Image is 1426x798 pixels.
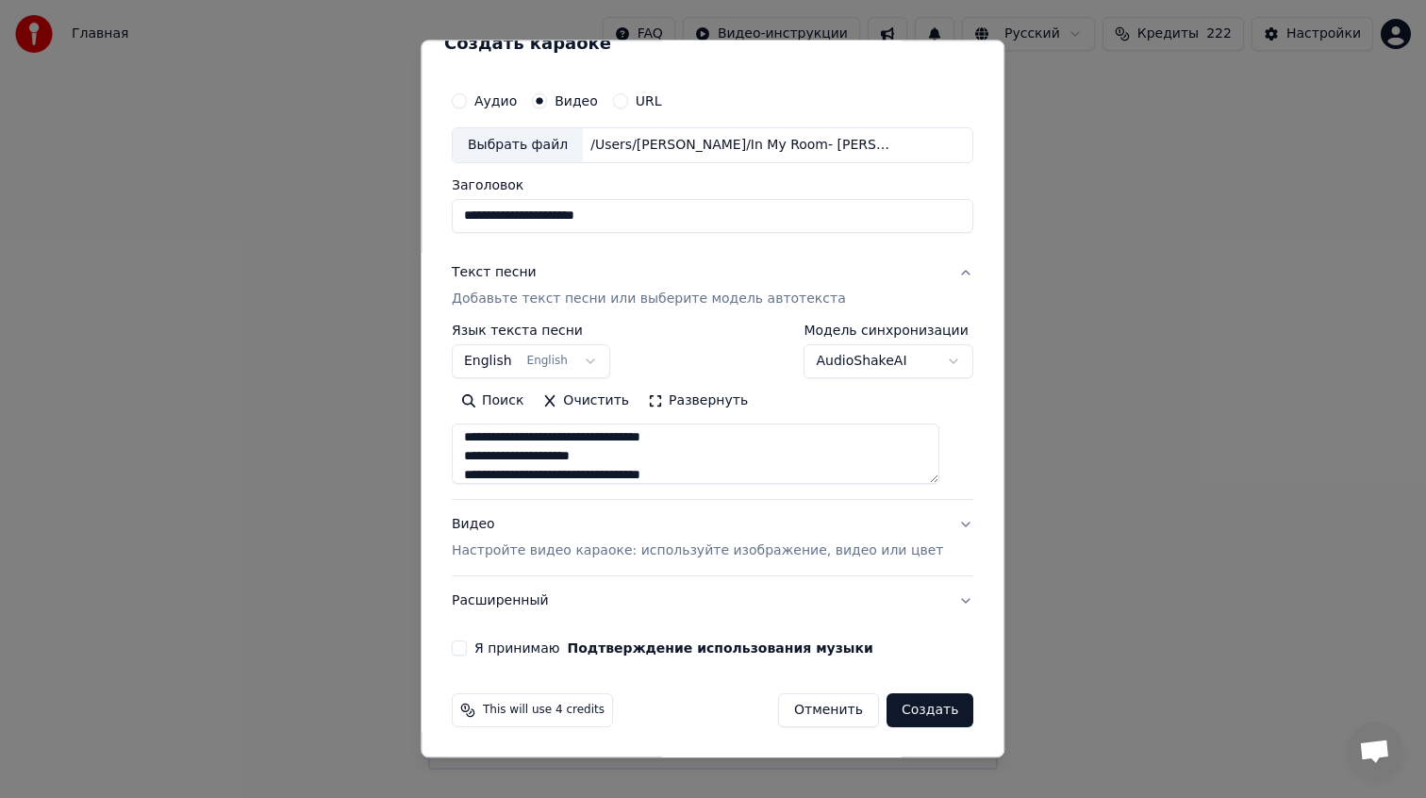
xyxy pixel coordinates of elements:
button: Создать [887,693,973,727]
button: Расширенный [452,576,973,625]
label: Заголовок [452,178,973,191]
div: Видео [452,515,943,560]
button: Очистить [534,386,639,416]
div: Текст песни [452,263,537,282]
button: ВидеоНастройте видео караоке: используйте изображение, видео или цвет [452,500,973,575]
label: URL [636,94,662,108]
label: Модель синхронизации [804,324,974,337]
p: Настройте видео караоке: используйте изображение, видео или цвет [452,541,943,560]
label: Я принимаю [474,641,873,655]
button: Отменить [778,693,879,727]
p: Добавьте текст песни или выберите модель автотекста [452,290,846,308]
div: /Users/[PERSON_NAME]/In My Room- [PERSON_NAME] (lyric video) [fPMsAIld9Ss].mp4 [583,136,904,155]
span: This will use 4 credits [483,703,605,718]
label: Видео [555,94,598,108]
div: Текст песниДобавьте текст песни или выберите модель автотекста [452,324,973,499]
label: Аудио [474,94,517,108]
button: Поиск [452,386,533,416]
h2: Создать караоке [444,35,981,52]
label: Язык текста песни [452,324,610,337]
button: Развернуть [638,386,757,416]
button: Текст песниДобавьте текст песни или выберите модель автотекста [452,248,973,324]
button: Я принимаю [568,641,873,655]
div: Выбрать файл [453,128,583,162]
